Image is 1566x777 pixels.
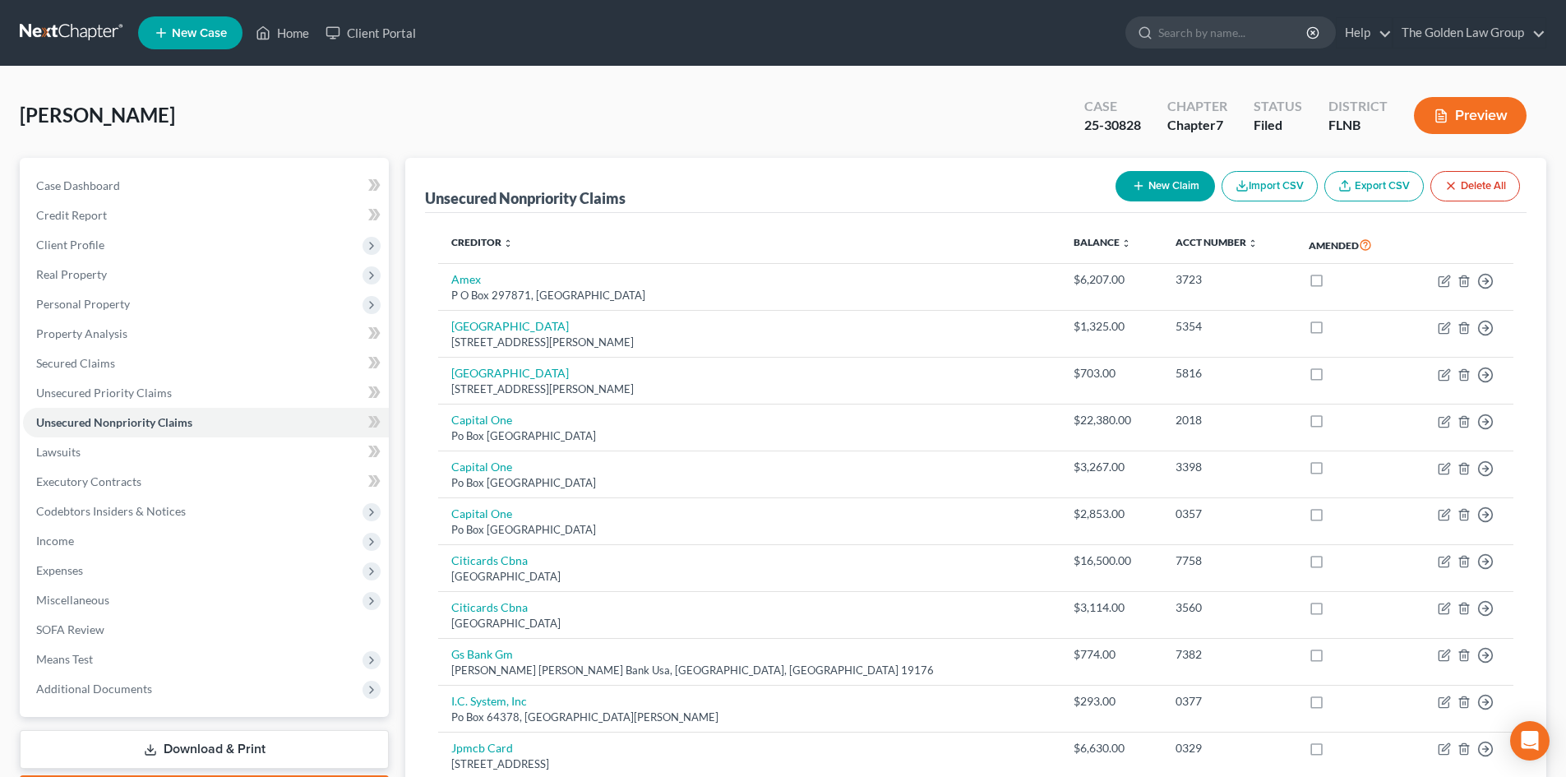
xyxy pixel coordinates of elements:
[1222,171,1318,201] button: Import CSV
[1216,117,1223,132] span: 7
[1393,18,1545,48] a: The Golden Law Group
[1176,646,1282,663] div: 7382
[451,741,513,755] a: Jpmcb Card
[451,382,1047,397] div: [STREET_ADDRESS][PERSON_NAME]
[1074,271,1150,288] div: $6,207.00
[451,663,1047,678] div: [PERSON_NAME] [PERSON_NAME] Bank Usa, [GEOGRAPHIC_DATA], [GEOGRAPHIC_DATA] 19176
[36,297,130,311] span: Personal Property
[36,445,81,459] span: Lawsuits
[1510,721,1550,761] div: Open Intercom Messenger
[451,553,528,567] a: Citicards Cbna
[36,622,104,636] span: SOFA Review
[451,647,513,661] a: Gs Bank Gm
[1084,116,1141,135] div: 25-30828
[1337,18,1392,48] a: Help
[317,18,424,48] a: Client Portal
[451,413,512,427] a: Capital One
[23,171,389,201] a: Case Dashboard
[1296,226,1405,264] th: Amended
[1176,599,1282,616] div: 3560
[451,569,1047,585] div: [GEOGRAPHIC_DATA]
[36,682,152,696] span: Additional Documents
[1430,171,1520,201] button: Delete All
[451,756,1047,772] div: [STREET_ADDRESS]
[451,460,512,474] a: Capital One
[1074,318,1150,335] div: $1,325.00
[1116,171,1215,201] button: New Claim
[20,730,389,769] a: Download & Print
[1074,365,1150,382] div: $703.00
[1176,365,1282,382] div: 5816
[451,694,527,708] a: I.C. System, Inc
[1176,459,1282,475] div: 3398
[451,616,1047,631] div: [GEOGRAPHIC_DATA]
[36,386,172,400] span: Unsecured Priority Claims
[23,349,389,378] a: Secured Claims
[1074,740,1150,756] div: $6,630.00
[1074,646,1150,663] div: $774.00
[1328,116,1388,135] div: FLNB
[36,208,107,222] span: Credit Report
[1074,553,1150,569] div: $16,500.00
[451,475,1047,491] div: Po Box [GEOGRAPHIC_DATA]
[1324,171,1424,201] a: Export CSV
[1176,693,1282,710] div: 0377
[1254,97,1302,116] div: Status
[36,178,120,192] span: Case Dashboard
[1121,238,1131,248] i: unfold_more
[23,408,389,437] a: Unsecured Nonpriority Claims
[1328,97,1388,116] div: District
[425,188,626,208] div: Unsecured Nonpriority Claims
[23,378,389,408] a: Unsecured Priority Claims
[1176,553,1282,569] div: 7758
[20,103,175,127] span: [PERSON_NAME]
[1074,599,1150,616] div: $3,114.00
[1176,412,1282,428] div: 2018
[36,563,83,577] span: Expenses
[1176,740,1282,756] div: 0329
[1176,318,1282,335] div: 5354
[1158,17,1309,48] input: Search by name...
[23,467,389,497] a: Executory Contracts
[1074,412,1150,428] div: $22,380.00
[36,326,127,340] span: Property Analysis
[36,593,109,607] span: Miscellaneous
[23,615,389,645] a: SOFA Review
[172,27,227,39] span: New Case
[1074,236,1131,248] a: Balance unfold_more
[36,356,115,370] span: Secured Claims
[247,18,317,48] a: Home
[451,366,569,380] a: [GEOGRAPHIC_DATA]
[451,288,1047,303] div: P O Box 297871, [GEOGRAPHIC_DATA]
[451,506,512,520] a: Capital One
[1074,693,1150,710] div: $293.00
[36,504,186,518] span: Codebtors Insiders & Notices
[1074,459,1150,475] div: $3,267.00
[451,236,513,248] a: Creditor unfold_more
[1254,116,1302,135] div: Filed
[451,600,528,614] a: Citicards Cbna
[23,319,389,349] a: Property Analysis
[1414,97,1527,134] button: Preview
[451,428,1047,444] div: Po Box [GEOGRAPHIC_DATA]
[36,474,141,488] span: Executory Contracts
[23,437,389,467] a: Lawsuits
[451,272,481,286] a: Amex
[36,652,93,666] span: Means Test
[1167,116,1227,135] div: Chapter
[36,415,192,429] span: Unsecured Nonpriority Claims
[36,534,74,548] span: Income
[451,319,569,333] a: [GEOGRAPHIC_DATA]
[1248,238,1258,248] i: unfold_more
[451,522,1047,538] div: Po Box [GEOGRAPHIC_DATA]
[1176,506,1282,522] div: 0357
[451,710,1047,725] div: Po Box 64378, [GEOGRAPHIC_DATA][PERSON_NAME]
[1167,97,1227,116] div: Chapter
[23,201,389,230] a: Credit Report
[36,238,104,252] span: Client Profile
[1084,97,1141,116] div: Case
[1176,271,1282,288] div: 3723
[36,267,107,281] span: Real Property
[503,238,513,248] i: unfold_more
[1176,236,1258,248] a: Acct Number unfold_more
